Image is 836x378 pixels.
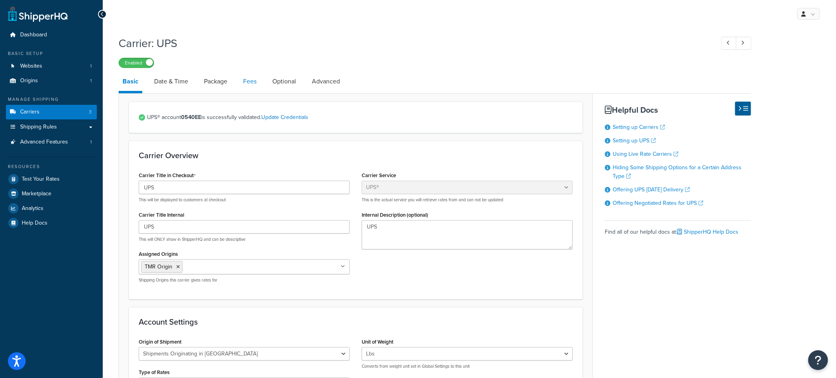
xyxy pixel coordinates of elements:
[22,176,60,183] span: Test Your Rates
[22,205,43,212] span: Analytics
[362,220,573,249] textarea: UPS
[20,139,68,146] span: Advanced Features
[20,109,40,115] span: Carriers
[239,72,260,91] a: Fees
[6,96,97,103] div: Manage Shipping
[22,191,51,197] span: Marketplace
[139,339,181,345] label: Origin of Shipment
[6,135,97,149] li: Advanced Features
[139,251,178,257] label: Assigned Origins
[6,105,97,119] a: Carriers3
[6,59,97,74] li: Websites
[613,163,742,180] a: Hiding Some Shipping Options for a Certain Address Type
[6,120,97,134] a: Shipping Rules
[613,123,665,131] a: Setting up Carriers
[150,72,192,91] a: Date & Time
[139,197,350,203] p: This will be displayed to customers at checkout
[139,172,196,179] label: Carrier Title in Checkout
[139,318,573,326] h3: Account Settings
[139,236,350,242] p: This will ONLY show in ShipperHQ and can be descriptive
[613,199,703,207] a: Offering Negotiated Rates for UPS
[268,72,300,91] a: Optional
[147,112,573,123] span: UPS® account is successfully validated.
[119,58,154,68] label: Enabled
[89,109,92,115] span: 3
[90,139,92,146] span: 1
[139,212,184,218] label: Carrier Title Internal
[181,113,201,121] strong: 0540EE
[200,72,231,91] a: Package
[677,228,738,236] a: ShipperHQ Help Docs
[6,187,97,201] a: Marketplace
[613,136,656,145] a: Setting up UPS
[605,106,751,114] h3: Helpful Docs
[145,263,172,271] span: TMR Origin
[6,135,97,149] a: Advanced Features1
[362,339,393,345] label: Unit of Weight
[261,113,308,121] a: Update Credentials
[613,185,690,194] a: Offering UPS [DATE] Delivery
[119,36,707,51] h1: Carrier: UPS
[605,220,751,238] div: Find all of our helpful docs at:
[735,102,751,115] button: Hide Help Docs
[6,163,97,170] div: Resources
[808,350,828,370] button: Open Resource Center
[6,216,97,230] a: Help Docs
[139,277,350,283] p: Shipping Origins this carrier gives rates for
[22,220,47,227] span: Help Docs
[6,105,97,119] li: Carriers
[20,63,42,70] span: Websites
[20,32,47,38] span: Dashboard
[362,172,396,178] label: Carrier Service
[613,150,678,158] a: Using Live Rate Carriers
[362,363,573,369] p: Converts from weight unit set in Global Settings to this unit
[139,151,573,160] h3: Carrier Overview
[20,77,38,84] span: Origins
[6,28,97,42] a: Dashboard
[90,77,92,84] span: 1
[20,124,57,130] span: Shipping Rules
[362,197,573,203] p: This is the actual service you will retrieve rates from and can not be updated
[6,50,97,57] div: Basic Setup
[6,172,97,186] a: Test Your Rates
[90,63,92,70] span: 1
[6,59,97,74] a: Websites1
[6,201,97,215] a: Analytics
[119,72,142,93] a: Basic
[6,74,97,88] a: Origins1
[362,212,428,218] label: Internal Description (optional)
[308,72,344,91] a: Advanced
[6,74,97,88] li: Origins
[721,37,737,50] a: Previous Record
[736,37,751,50] a: Next Record
[139,369,170,375] label: Type of Rates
